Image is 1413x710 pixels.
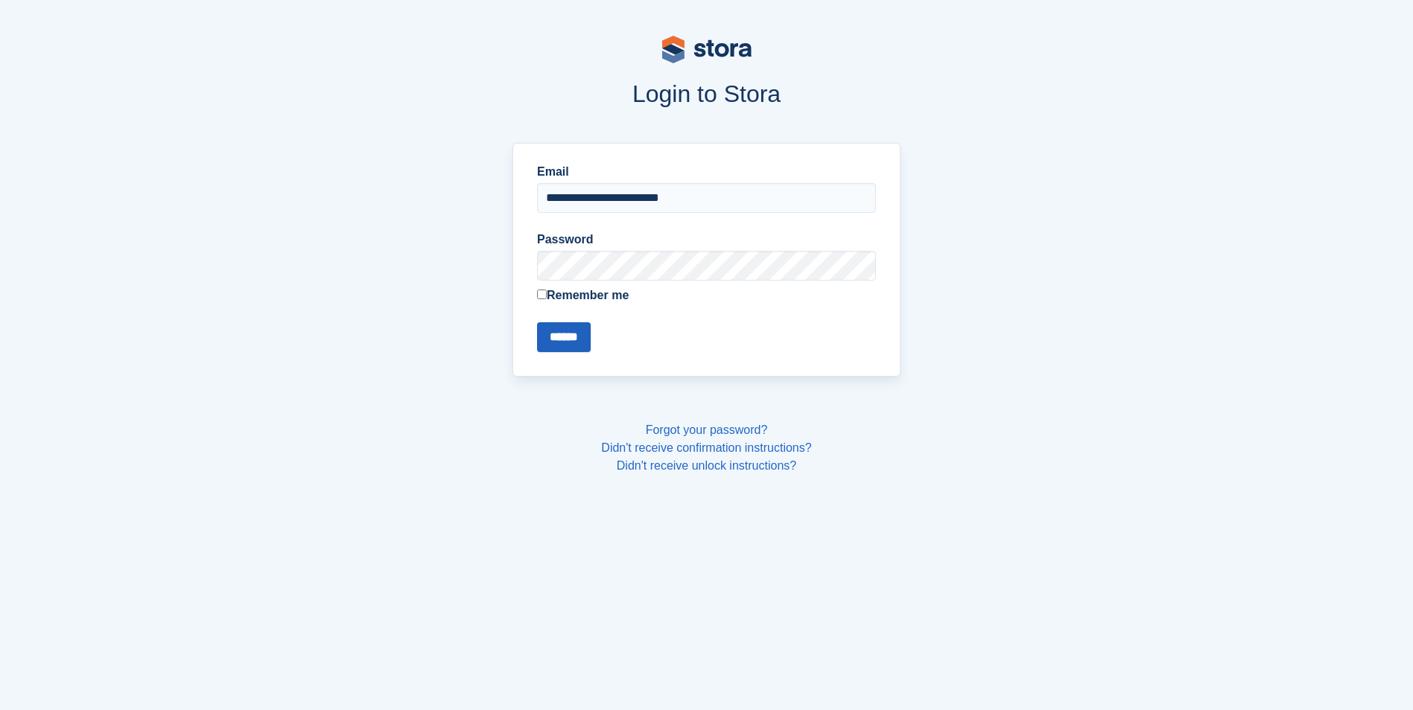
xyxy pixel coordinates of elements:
[537,290,547,299] input: Remember me
[662,36,752,63] img: stora-logo-53a41332b3708ae10de48c4981b4e9114cc0af31d8433b30ea865607fb682f29.svg
[537,287,876,304] label: Remember me
[601,441,811,454] a: Didn't receive confirmation instructions?
[229,80,1185,107] h1: Login to Stora
[537,231,876,249] label: Password
[537,163,876,181] label: Email
[617,459,796,472] a: Didn't receive unlock instructions?
[646,423,768,436] a: Forgot your password?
